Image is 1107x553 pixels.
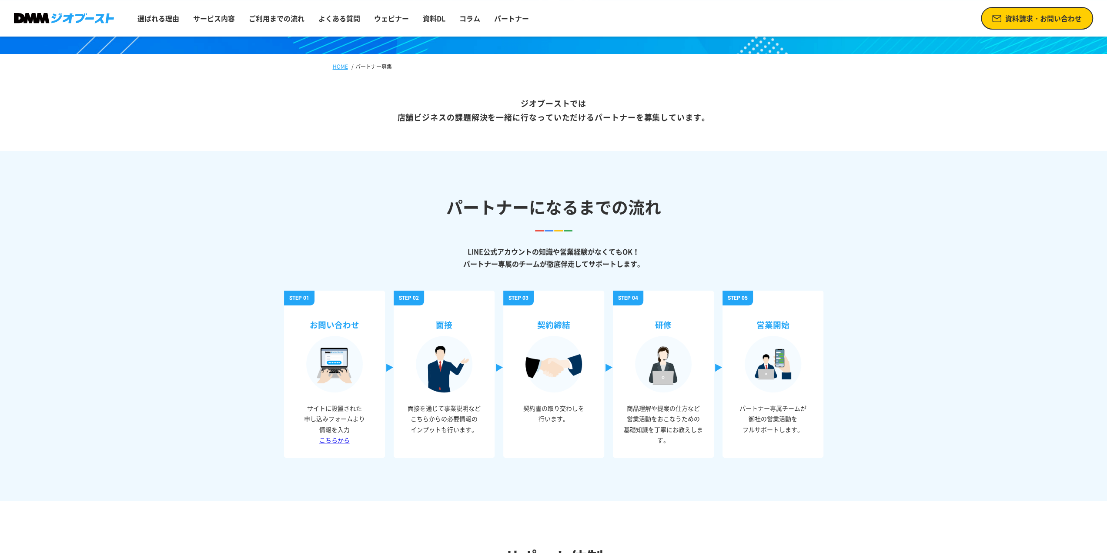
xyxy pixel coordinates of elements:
[14,13,114,24] img: DMMジオブースト
[333,63,348,70] a: HOME
[350,63,394,70] li: パートナー募集
[289,308,380,336] h3: お問い合わせ
[190,10,238,27] a: サービス内容
[981,7,1093,30] a: 資料請求・お問い合わせ
[134,10,183,27] a: 選ばれる理由
[728,308,818,336] h3: 営業開始
[245,10,308,27] a: ご利用までの流れ
[289,392,380,446] p: サイトに設置された 申し込みフォームより 情報を入力
[508,392,599,424] p: 契約書の取り交わしを 行います。
[319,436,350,444] a: こちらから
[315,10,364,27] a: よくある質問
[456,10,484,27] a: コラム
[399,308,489,336] h3: 面接
[728,392,818,435] p: パートナー専属チームが 御社の営業活動を フルサポートします。
[399,392,489,435] p: 面接を通じて事業説明など こちらからの必要情報の インプットも行います。
[508,308,599,336] h3: 契約締結
[419,10,449,27] a: 資料DL
[618,308,709,336] h3: 研修
[284,245,823,270] p: LINE公式アカウントの知識や営業経験がなくてもOK！ パートナー専属のチームが徹底伴走してサポートします。
[371,10,412,27] a: ウェビナー
[491,10,532,27] a: パートナー
[618,392,709,446] p: 商品理解や提案の仕方など 営業活動をおこなうための 基礎知識を丁寧にお教えします。
[1005,13,1082,23] span: 資料請求・お問い合わせ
